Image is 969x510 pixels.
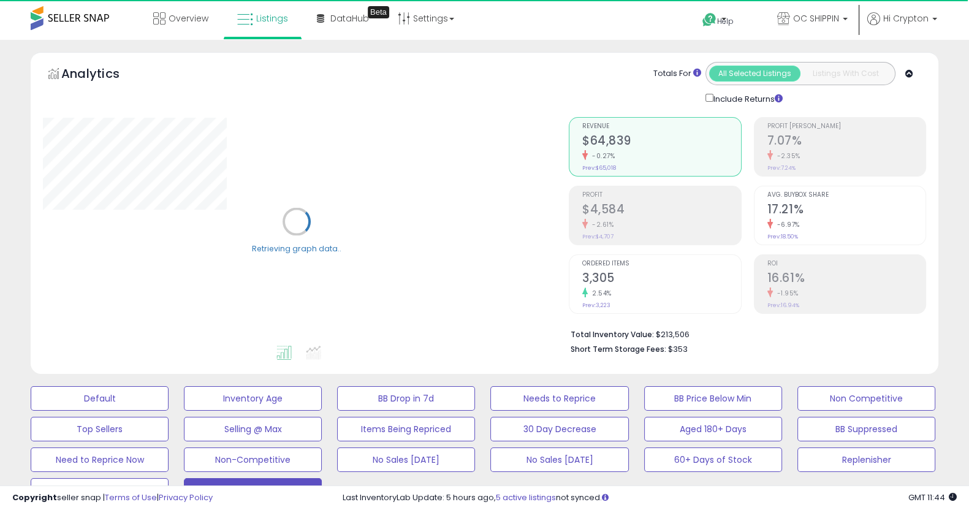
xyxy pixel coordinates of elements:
small: Prev: 16.94% [767,302,799,309]
span: ROI [767,261,925,267]
button: TEST [31,478,169,503]
small: Prev: 18.50% [767,233,798,240]
small: Prev: $4,707 [582,233,614,240]
button: No Sales [DATE] [337,447,475,472]
small: Prev: 3,223 [582,302,610,309]
h5: Analytics [61,65,143,85]
button: 30 Day Decrease [490,417,628,441]
button: Replenisher [797,447,935,472]
h2: 16.61% [767,271,925,287]
a: Privacy Policy [159,492,213,503]
div: seller snap | | [12,492,213,504]
h2: $4,584 [582,202,740,219]
button: REVENUE DASHBOARD [184,478,322,503]
a: Help [693,3,758,40]
span: $353 [668,343,688,355]
small: -6.97% [773,220,800,229]
button: Non Competitive [797,386,935,411]
h2: 17.21% [767,202,925,219]
small: -1.95% [773,289,799,298]
span: Profit [582,192,740,199]
span: Revenue [582,123,740,130]
button: All Selected Listings [709,66,800,82]
button: Top Sellers [31,417,169,441]
a: 5 active listings [496,492,556,503]
span: OC SHIPPIN [793,12,839,25]
b: Total Inventory Value: [571,329,654,340]
small: -2.35% [773,151,800,161]
b: Short Term Storage Fees: [571,344,666,354]
small: -0.27% [588,151,615,161]
span: Ordered Items [582,261,740,267]
button: Selling @ Max [184,417,322,441]
small: Prev: 7.24% [767,164,796,172]
button: Needs to Reprice [490,386,628,411]
small: -2.61% [588,220,614,229]
small: 2.54% [588,289,612,298]
span: Profit [PERSON_NAME] [767,123,925,130]
div: Tooltip anchor [368,6,389,18]
span: Hi Crypton [883,12,929,25]
button: Inventory Age [184,386,322,411]
strong: Copyright [12,492,57,503]
span: DataHub [330,12,369,25]
button: Listings With Cost [800,66,891,82]
button: BB Price Below Min [644,386,782,411]
button: Non-Competitive [184,447,322,472]
span: Listings [256,12,288,25]
h2: 7.07% [767,134,925,150]
button: Aged 180+ Days [644,417,782,441]
button: Need to Reprice Now [31,447,169,472]
button: Items Being Repriced [337,417,475,441]
span: 2025-09-17 11:44 GMT [908,492,957,503]
h2: $64,839 [582,134,740,150]
div: Include Returns [696,91,797,105]
div: Retrieving graph data.. [252,243,341,254]
span: Help [717,16,734,26]
button: BB Drop in 7d [337,386,475,411]
div: Last InventoryLab Update: 5 hours ago, not synced. [343,492,957,504]
i: Get Help [702,12,717,28]
span: Overview [169,12,208,25]
a: Terms of Use [105,492,157,503]
div: Totals For [653,68,701,80]
h2: 3,305 [582,271,740,287]
a: Hi Crypton [867,12,937,40]
button: 60+ Days of Stock [644,447,782,472]
span: Avg. Buybox Share [767,192,925,199]
li: $213,506 [571,326,917,341]
button: Default [31,386,169,411]
button: No Sales [DATE] [490,447,628,472]
button: BB Suppressed [797,417,935,441]
small: Prev: $65,018 [582,164,616,172]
